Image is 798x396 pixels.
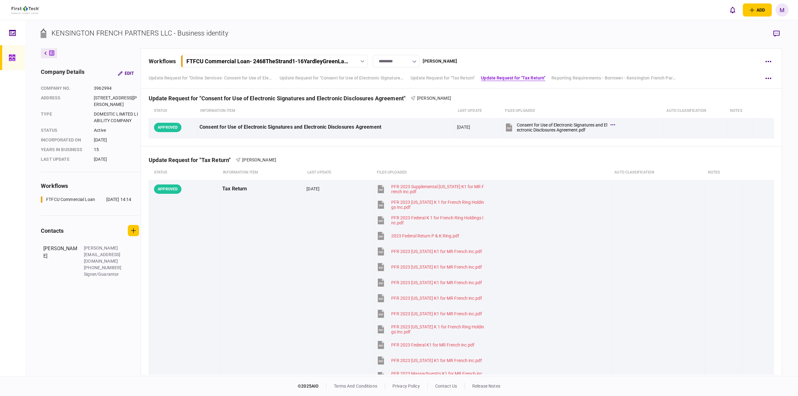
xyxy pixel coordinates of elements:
a: release notes [472,384,500,389]
div: APPROVED [154,123,181,132]
div: company no. [41,85,88,92]
div: Consent for Use of Electronic Signatures and Electronic Disclosures Agreement [199,120,452,134]
div: Update Request for "Consent for Use of Electronic Signatures and Electronic Disclosures Agreement" [149,95,411,102]
div: contacts [41,227,64,235]
th: notes [705,165,742,180]
th: status [149,165,220,180]
div: [DATE] 14:14 [106,196,132,203]
button: PFR 2023 North Carolina K1 for MR French inc.pdf [376,353,482,367]
th: status [149,104,197,118]
button: PFR 2023 North Carolina K 1 for French Ring Holdings Inc.pdf [376,322,485,336]
div: PFR 2023 North Carolina K1 for MR French inc.pdf [391,358,482,363]
div: © 2025 AIO [298,383,326,389]
div: KENSINGTON FRENCH PARTNERS LLC - Business identity [51,28,228,38]
button: PFR 2023 Federal K1 for MR French inc.pdf [376,338,474,352]
div: PFR 2023 Indiana K1 for MR French inc.pdf [391,280,482,285]
a: Update Request for "Online Services- Consent for Use of Electronic Signatures and Electronic Disc... [149,75,273,81]
th: Information item [220,165,304,180]
button: PFR 2023 Indiana K1 for MR French inc.pdf [376,275,482,289]
div: [PERSON_NAME] [423,58,457,64]
div: FTFCU Commercial Loan - 2468TheStrand1-16YardleyGreenLansing [186,58,349,64]
div: [DATE] [306,186,320,192]
div: PFR 2023 California K1 for MR French inc.pdf [391,311,482,316]
div: [PHONE_NUMBER] [84,265,124,271]
div: address [41,95,88,108]
span: [PERSON_NAME] [417,96,451,101]
button: open notifications list [726,3,739,17]
button: Consent for Use of Electronic Signatures and Electronic Disclosures Agreement.pdf [504,120,613,134]
div: Tax Return [222,182,302,196]
div: PFR 2023 Supplemental North Carolina K1 for MR French inc.pdf [391,184,485,194]
button: PFR 2023 Federal K 1 for French Ring Holdings Inc.pdf [376,213,485,227]
div: years in business [41,146,88,153]
button: PFR 2023 New York K 1 for French Ring Holdings Inc.pdf [376,198,485,212]
div: [DATE] [457,124,470,130]
button: 2023 Federal Return P & K Ring.pdf [376,229,459,243]
div: APPROVED [154,184,181,194]
button: PFR 2023 Wisconsin K1 for MR French inc.pdf [376,291,482,305]
button: PFR 2023 Massachuestts K1 for MR French inc.pdf [376,369,485,383]
a: terms and conditions [334,384,377,389]
button: PFR 2023 California K1 for MR French inc.pdf [376,307,482,321]
th: last update [455,104,502,118]
th: auto classification [611,165,705,180]
div: PFR 2023 Georgia K1 for MR French inc.pdf [391,249,482,254]
a: contact us [435,384,457,389]
div: [DATE] [94,137,139,143]
div: 15 [94,146,139,153]
th: Information item [197,104,454,118]
div: Signer/Guarantor [84,271,124,278]
th: Files uploaded [502,104,663,118]
button: PFR 2023 Georgia K1 for MR French inc.pdf [376,244,482,258]
div: last update [41,156,88,163]
div: [PERSON_NAME] [43,245,78,278]
div: Active [94,127,139,134]
div: FTFCU Commercial Loan [46,196,95,203]
div: Update Request for "Tax Return" [149,157,236,163]
div: workflows [41,182,139,190]
div: PFR 2023 North Carolina K 1 for French Ring Holdings Inc.pdf [391,324,485,334]
a: FTFCU Commercial Loan[DATE] 14:14 [41,196,131,203]
div: PFR 2023 Massachuestts K1 for MR French inc.pdf [391,371,485,381]
div: Consent for Use of Electronic Signatures and Electronic Disclosures Agreement.pdf [517,122,607,132]
div: PFR 2023 Wisconsin K1 for MR French inc.pdf [391,296,482,301]
div: 3962994 [94,85,139,92]
a: privacy policy [392,384,420,389]
div: PFR 2023 Federal K 1 for French Ring Holdings Inc.pdf [391,215,485,225]
button: Edit [113,68,139,79]
th: last update [304,165,374,180]
div: [STREET_ADDRESS][PERSON_NAME] [94,95,139,108]
button: PFR 2023 Supplemental North Carolina K1 for MR French inc.pdf [376,182,485,196]
button: FTFCU Commercial Loan- 2468TheStrand1-16YardleyGreenLansing [181,55,368,68]
a: Update Request for "Tax Return" [411,75,475,81]
div: PFR 2023 New York K 1 for French Ring Holdings Inc.pdf [391,200,485,210]
button: open adding identity options [743,3,772,17]
a: Update Request for "Consent for Use of Electronic Signatures and Electronic Disclosures Agreement" [280,75,404,81]
th: Files uploaded [374,165,611,180]
div: 2023 Federal Return P & K Ring.pdf [391,233,459,238]
div: incorporated on [41,137,88,143]
div: PFR 2023 Federal K1 for MR French inc.pdf [391,342,474,347]
a: Update Request for "Tax Return" [481,75,545,81]
div: DOMESTIC LIMITED LIABILITY COMPANY [94,111,139,124]
button: M [776,3,789,17]
img: client company logo [12,6,39,14]
div: Type [41,111,88,124]
span: [PERSON_NAME] [242,157,276,162]
div: [PERSON_NAME][EMAIL_ADDRESS][DOMAIN_NAME] [84,245,124,265]
a: Reporting Requirements - Borrower - Kensington French Partners LLC [551,75,676,81]
div: [DATE] [94,156,139,163]
div: PFR 2023 New York K1 for MR French inc.pdf [391,265,482,270]
th: auto classification [663,104,727,118]
div: status [41,127,88,134]
th: notes [727,104,752,118]
div: company details [41,68,84,79]
button: PFR 2023 New York K1 for MR French inc.pdf [376,260,482,274]
div: workflows [149,57,176,65]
